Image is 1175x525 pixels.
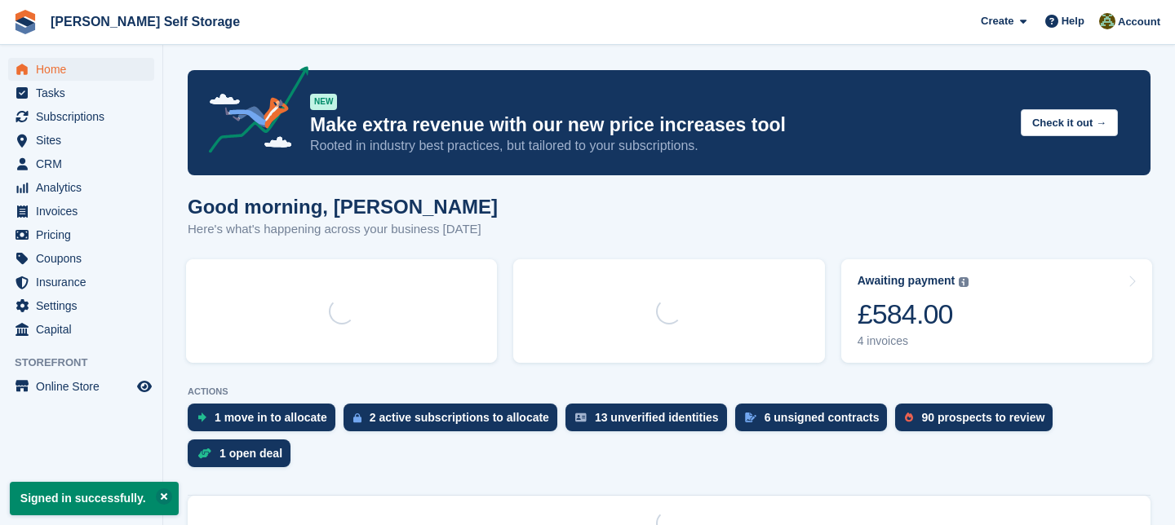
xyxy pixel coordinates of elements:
[1118,14,1160,30] span: Account
[353,412,361,423] img: active_subscription_to_allocate_icon-d502201f5373d7db506a760aba3b589e785aa758c864c3986d89f69b8ff3...
[745,412,756,422] img: contract_signature_icon-13c848040528278c33f63329250d36e43548de30e8caae1d1a13099fd9432cc5.svg
[1099,13,1115,29] img: Karl
[215,411,327,424] div: 1 move in to allocate
[8,176,154,199] a: menu
[36,271,134,293] span: Insurance
[310,137,1008,155] p: Rooted in industry best practices, but tailored to your subscriptions.
[36,318,134,341] span: Capital
[188,386,1151,397] p: ACTIONS
[921,411,1044,424] div: 90 prospects to review
[36,105,134,128] span: Subscriptions
[10,482,179,515] p: Signed in successfully.
[8,129,154,152] a: menu
[735,404,896,439] a: 6 unsigned contracts
[8,223,154,246] a: menu
[195,66,309,159] img: price-adjustments-announcement-icon-8257ccfd72463d97f412b2fc003d46551f7dbcb40ab6d574587a9cd5c0d94...
[36,152,134,175] span: CRM
[858,334,969,348] div: 4 invoices
[188,220,498,239] p: Here's what's happening across your business [DATE]
[8,271,154,293] a: menu
[595,411,719,424] div: 13 unverified identities
[8,152,154,175] a: menu
[8,105,154,128] a: menu
[905,412,913,422] img: prospect-51fa495bee0391a8d652442698ab0144808aea92771e9ea1ae160a38d050c398.svg
[8,82,154,104] a: menu
[197,448,211,459] img: deal-1b604bf984904fb50ccaf53a9ad4b4a5d6e5aea283cecdc64d6e3604feb123c2.svg
[44,8,246,35] a: [PERSON_NAME] Self Storage
[197,412,206,422] img: move_ins_to_allocate_icon-fdf77a2bb77ea45bf5b3d319d69a93e2d87916cf1d5bf7949dd705db3b84f3ca.svg
[895,404,1061,439] a: 90 prospects to review
[36,375,134,398] span: Online Store
[565,404,735,439] a: 13 unverified identities
[36,82,134,104] span: Tasks
[959,277,969,287] img: icon-info-grey-7440780725fd019a000dd9b08b2336e03edf1995a4989e88bcd33f0948082b44.svg
[36,129,134,152] span: Sites
[8,318,154,341] a: menu
[344,404,565,439] a: 2 active subscriptions to allocate
[1062,13,1084,29] span: Help
[188,439,299,475] a: 1 open deal
[36,58,134,81] span: Home
[1021,109,1118,136] button: Check it out →
[8,247,154,270] a: menu
[858,274,956,288] div: Awaiting payment
[8,58,154,81] a: menu
[15,355,162,371] span: Storefront
[310,94,337,110] div: NEW
[8,375,154,398] a: menu
[36,294,134,317] span: Settings
[575,412,587,422] img: verify_identity-adf6edd0f0f0b5bbfe63781bf79b02c33cf7c696d77639b501bdc392416b5a36.svg
[188,196,498,218] h1: Good morning, [PERSON_NAME]
[36,200,134,223] span: Invoices
[219,447,282,460] div: 1 open deal
[765,411,880,424] div: 6 unsigned contracts
[858,298,969,331] div: £584.00
[188,404,344,439] a: 1 move in to allocate
[36,247,134,270] span: Coupons
[370,411,549,424] div: 2 active subscriptions to allocate
[8,294,154,317] a: menu
[310,113,1008,137] p: Make extra revenue with our new price increases tool
[841,259,1152,363] a: Awaiting payment £584.00 4 invoices
[135,377,154,396] a: Preview store
[981,13,1013,29] span: Create
[36,176,134,199] span: Analytics
[36,223,134,246] span: Pricing
[8,200,154,223] a: menu
[13,10,38,34] img: stora-icon-8386f47178a22dfd0bd8f6a31ec36ba5ce8667c1dd55bd0f319d3a0aa187defe.svg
